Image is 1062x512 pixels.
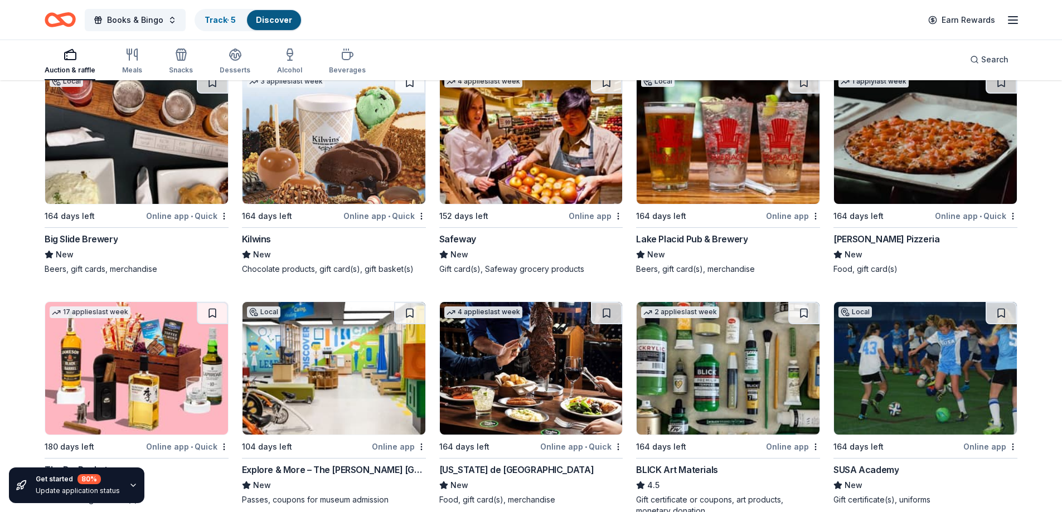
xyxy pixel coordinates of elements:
[243,71,425,204] img: Image for Kilwins
[440,302,623,435] img: Image for Texas de Brazil
[979,212,982,221] span: •
[834,71,1017,204] img: Image for Pepe's Pizzeria
[253,479,271,492] span: New
[329,66,366,75] div: Beverages
[220,66,250,75] div: Desserts
[45,264,229,275] div: Beers, gift cards, merchandise
[637,302,819,435] img: Image for BLICK Art Materials
[45,440,94,454] div: 180 days left
[833,232,939,246] div: [PERSON_NAME] Pizzeria
[838,76,909,87] div: 1 apply last week
[585,442,587,451] span: •
[636,71,820,275] a: Image for Lake Placid Pub & BreweryLocal164 days leftOnline appLake Placid Pub & BreweryNewBeers,...
[540,440,623,454] div: Online app Quick
[195,9,302,31] button: Track· 5Discover
[961,48,1017,71] button: Search
[838,306,872,318] div: Local
[439,232,476,246] div: Safeway
[636,440,686,454] div: 164 days left
[922,10,1002,30] a: Earn Rewards
[329,43,366,80] button: Beverages
[45,301,229,505] a: Image for The BroBasket17 applieslast week180 days leftOnline app•QuickThe BroBasket3.4Discounted...
[439,209,488,223] div: 152 days left
[636,232,748,246] div: Lake Placid Pub & Brewery
[647,479,659,492] span: 4.5
[981,53,1008,66] span: Search
[242,494,426,505] div: Passes, coupons for museum admission
[77,474,101,484] div: 80 %
[641,306,719,318] div: 2 applies last week
[56,248,74,261] span: New
[343,209,426,223] div: Online app Quick
[641,76,675,87] div: Local
[253,248,271,261] span: New
[146,440,229,454] div: Online app Quick
[277,66,302,75] div: Alcohol
[834,302,1017,435] img: Image for SUSA Academy
[107,13,163,27] span: Books & Bingo
[243,302,425,435] img: Image for Explore & More – The Ralph C. Wilson, Jr. Children’s Museum
[169,66,193,75] div: Snacks
[169,43,193,80] button: Snacks
[833,301,1017,505] a: Image for SUSA AcademyLocal164 days leftOnline appSUSA AcademyNewGift certificate(s), uniforms
[146,209,229,223] div: Online app Quick
[845,479,862,492] span: New
[439,71,623,275] a: Image for Safeway4 applieslast week152 days leftOnline appSafewayNewGift card(s), Safeway grocery...
[50,306,130,318] div: 17 applies last week
[191,442,193,451] span: •
[372,440,426,454] div: Online app
[833,71,1017,275] a: Image for Pepe's Pizzeria1 applylast week164 days leftOnline app•Quick[PERSON_NAME] PizzeriaNewFo...
[45,66,95,75] div: Auction & raffle
[440,71,623,204] img: Image for Safeway
[247,76,325,87] div: 3 applies last week
[439,264,623,275] div: Gift card(s), Safeway grocery products
[242,232,271,246] div: Kilwins
[45,43,95,80] button: Auction & raffle
[935,209,1017,223] div: Online app Quick
[242,301,426,505] a: Image for Explore & More – The Ralph C. Wilson, Jr. Children’s MuseumLocal104 days leftOnline app...
[45,71,228,204] img: Image for Big Slide Brewery
[569,209,623,223] div: Online app
[247,306,280,318] div: Local
[45,232,118,246] div: Big Slide Brewery
[833,463,899,476] div: SUSA Academy
[439,301,623,505] a: Image for Texas de Brazil4 applieslast week164 days leftOnline app•Quick[US_STATE] de [GEOGRAPHIC...
[191,212,193,221] span: •
[439,494,623,505] div: Food, gift card(s), merchandise
[833,264,1017,275] div: Food, gift card(s)
[242,264,426,275] div: Chocolate products, gift card(s), gift basket(s)
[637,71,819,204] img: Image for Lake Placid Pub & Brewery
[963,440,1017,454] div: Online app
[242,71,426,275] a: Image for Kilwins3 applieslast week164 days leftOnline app•QuickKilwinsNewChocolate products, gif...
[45,71,229,275] a: Image for Big Slide BreweryLocal164 days leftOnline app•QuickBig Slide BreweryNewBeers, gift card...
[647,248,665,261] span: New
[122,43,142,80] button: Meals
[439,440,489,454] div: 164 days left
[242,209,292,223] div: 164 days left
[220,43,250,80] button: Desserts
[242,440,292,454] div: 104 days left
[36,474,120,484] div: Get started
[833,440,884,454] div: 164 days left
[36,486,120,495] div: Update application status
[636,209,686,223] div: 164 days left
[122,66,142,75] div: Meals
[845,248,862,261] span: New
[45,302,228,435] img: Image for The BroBasket
[444,306,522,318] div: 4 applies last week
[45,7,76,33] a: Home
[50,76,83,87] div: Local
[85,9,186,31] button: Books & Bingo
[450,248,468,261] span: New
[388,212,390,221] span: •
[45,209,95,223] div: 164 days left
[636,463,717,476] div: BLICK Art Materials
[205,15,236,25] a: Track· 5
[256,15,292,25] a: Discover
[242,463,426,476] div: Explore & More – The [PERSON_NAME] [GEOGRAPHIC_DATA]
[450,479,468,492] span: New
[277,43,302,80] button: Alcohol
[766,209,820,223] div: Online app
[833,494,1017,505] div: Gift certificate(s), uniforms
[444,76,522,87] div: 4 applies last week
